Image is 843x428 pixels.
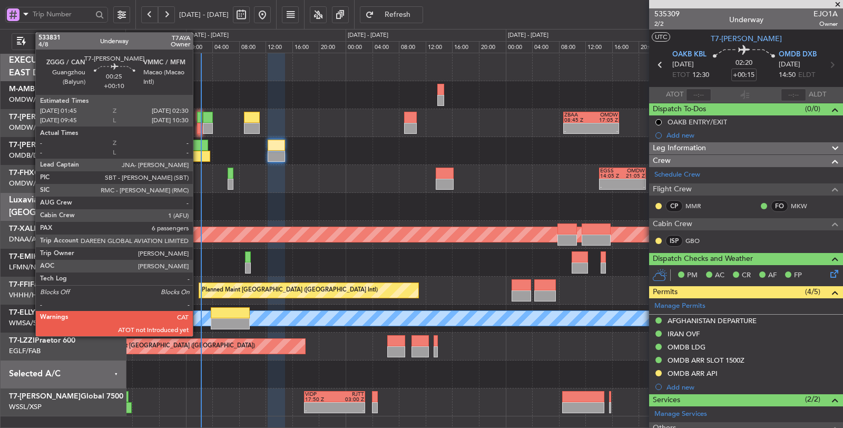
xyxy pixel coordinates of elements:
[346,41,373,54] div: 00:00
[9,337,35,344] span: T7-LZZI
[335,397,364,402] div: 03:00 Z
[813,20,838,28] span: Owner
[9,281,30,288] span: T7-FFI
[9,113,123,121] a: T7-[PERSON_NAME]Global 7500
[652,32,670,42] button: UTC
[305,392,335,397] div: VIDP
[736,58,752,69] span: 02:20
[666,90,683,100] span: ATOT
[639,41,665,54] div: 20:00
[399,41,426,54] div: 08:00
[591,129,618,134] div: -
[622,173,645,179] div: 21:05 Z
[212,41,239,54] div: 04:00
[668,369,718,378] div: OMDB ARR API
[9,169,77,177] a: T7-FHXGlobal 5000
[666,131,838,140] div: Add new
[9,141,81,149] span: T7-[PERSON_NAME]
[9,290,46,300] a: VHHH/HKG
[186,41,213,54] div: 00:00
[715,270,724,281] span: AC
[532,41,559,54] div: 04:00
[452,41,479,54] div: 16:00
[9,179,53,188] a: OMDW/DWC
[672,60,694,70] span: [DATE]
[794,270,802,281] span: FP
[654,170,700,180] a: Schedule Crew
[9,113,81,121] span: T7-[PERSON_NAME]
[348,31,388,40] div: [DATE] - [DATE]
[805,394,820,405] span: (2/2)
[692,70,709,81] span: 12:30
[668,343,705,352] div: OMDB LDG
[373,41,399,54] div: 04:00
[600,168,623,173] div: EGSS
[9,85,82,93] a: M-AMBRGlobal 5000
[805,286,820,297] span: (4/5)
[33,6,92,22] input: Trip Number
[791,201,815,211] a: MKW
[128,31,168,40] div: [DATE] - [DATE]
[622,184,645,190] div: -
[9,281,65,288] a: T7-FFIFalcon 7X
[9,225,34,232] span: T7-XAL
[9,169,34,177] span: T7-FHX
[82,338,255,354] div: Unplanned Maint [GEOGRAPHIC_DATA] ([GEOGRAPHIC_DATA])
[600,173,623,179] div: 14:05 Z
[266,41,292,54] div: 12:00
[9,337,75,344] a: T7-LZZIPraetor 600
[653,155,671,167] span: Crew
[9,393,123,400] a: T7-[PERSON_NAME]Global 7500
[666,383,838,392] div: Add new
[686,89,711,101] input: --:--
[798,70,815,81] span: ELDT
[668,316,757,325] div: AFGHANISTAN DEPARTURE
[771,200,788,212] div: FO
[9,225,85,232] a: T7-XALHawker 850XP
[711,33,782,44] span: T7-[PERSON_NAME]
[668,118,727,127] div: OAKB ENTRY/EXIT
[813,8,838,20] span: EJO1A
[132,41,159,54] div: 16:00
[809,90,826,100] span: ALDT
[9,253,33,260] span: T7-EMI
[779,50,817,60] span: OMDB DXB
[687,270,698,281] span: PM
[508,31,548,40] div: [DATE] - [DATE]
[564,112,591,118] div: ZBAA
[9,393,81,400] span: T7-[PERSON_NAME]
[9,309,56,316] a: T7-ELLYG-550
[805,103,820,114] span: (0/0)
[729,14,763,25] div: Underway
[360,6,423,23] button: Refresh
[239,41,266,54] div: 08:00
[672,50,707,60] span: OAKB KBL
[305,397,335,402] div: 17:50 Z
[653,183,692,196] span: Flight Crew
[506,41,533,54] div: 00:00
[559,41,586,54] div: 08:00
[9,235,45,244] a: DNAA/ABV
[9,85,40,93] span: M-AMBR
[564,129,591,134] div: -
[685,236,709,246] a: GBO
[159,41,186,54] div: 20:00
[612,41,639,54] div: 16:00
[9,95,53,104] a: OMDW/DWC
[653,103,706,115] span: Dispatch To-Dos
[292,41,319,54] div: 16:00
[591,118,618,123] div: 17:05 Z
[9,141,123,149] a: T7-[PERSON_NAME]Global 6000
[9,346,41,356] a: EGLF/FAB
[9,123,53,132] a: OMDW/DWC
[653,286,678,298] span: Permits
[319,41,346,54] div: 20:00
[622,168,645,173] div: OMDW
[335,392,364,397] div: RJTT
[9,309,35,316] span: T7-ELLY
[564,118,591,123] div: 08:45 Z
[12,33,114,50] button: Only With Activity
[654,301,705,312] a: Manage Permits
[600,184,623,190] div: -
[665,235,683,247] div: ISP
